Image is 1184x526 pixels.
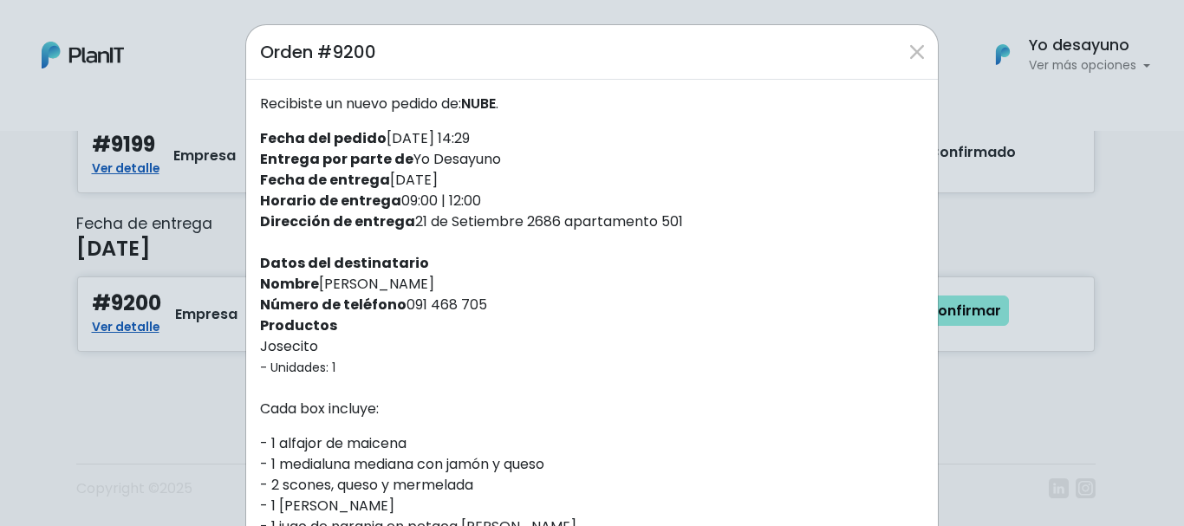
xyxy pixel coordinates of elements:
strong: Entrega por parte de [260,149,413,169]
button: Close [903,38,931,66]
h5: Orden #9200 [260,39,376,65]
p: Recibiste un nuevo pedido de: . [260,94,924,114]
strong: Fecha del pedido [260,128,387,148]
span: NUBE [461,94,496,114]
strong: Fecha de entrega [260,170,390,190]
strong: Horario de entrega [260,191,401,211]
strong: Nombre [260,274,319,294]
strong: Productos [260,315,337,335]
strong: Número de teléfono [260,295,407,315]
div: ¿Necesitás ayuda? [89,16,250,50]
p: Cada box incluye: [260,399,924,419]
label: Yo Desayuno [260,149,501,170]
strong: Dirección de entrega [260,211,415,231]
small: - Unidades: 1 [260,359,335,376]
strong: Datos del destinatario [260,253,429,273]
